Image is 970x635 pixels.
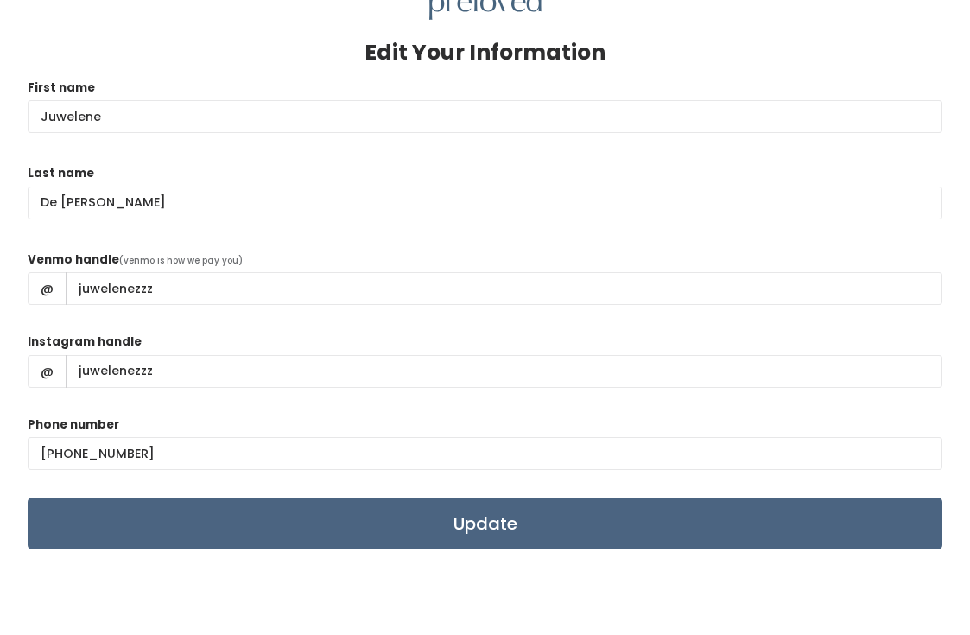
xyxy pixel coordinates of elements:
[28,416,119,434] label: Phone number
[28,437,942,470] input: (___) ___-____
[365,41,605,65] h3: Edit Your Information
[28,333,142,351] label: Instagram handle
[66,272,942,305] input: handle
[28,355,67,388] span: @
[28,251,119,269] label: Venmo handle
[66,355,942,388] input: handle
[119,254,243,267] span: (venmo is how we pay you)
[28,79,95,97] label: First name
[28,272,67,305] span: @
[28,165,94,182] label: Last name
[28,498,942,549] input: Update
